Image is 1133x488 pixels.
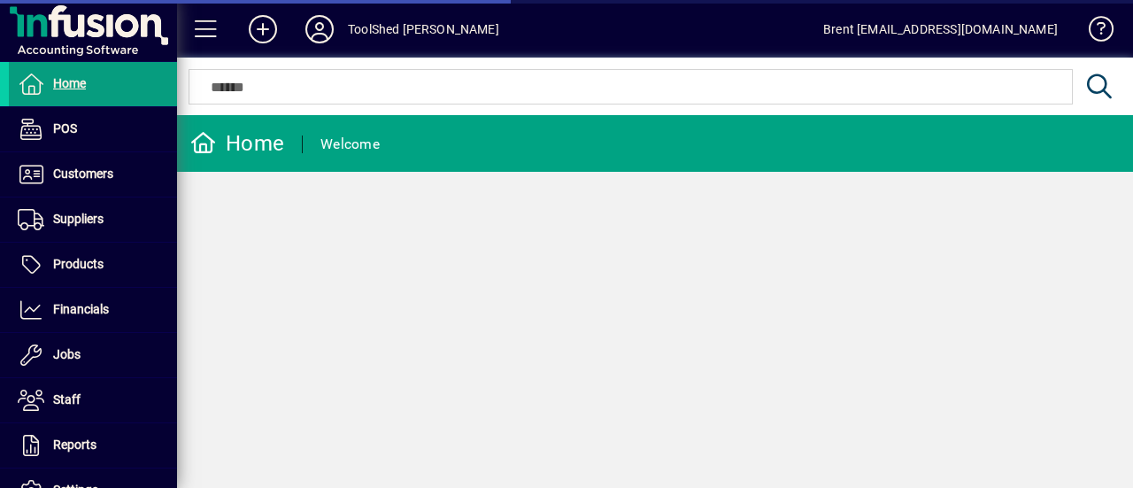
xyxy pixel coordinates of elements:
[53,438,96,452] span: Reports
[53,167,113,181] span: Customers
[9,333,177,377] a: Jobs
[53,347,81,361] span: Jobs
[190,129,284,158] div: Home
[9,378,177,422] a: Staff
[53,212,104,226] span: Suppliers
[1075,4,1111,61] a: Knowledge Base
[53,257,104,271] span: Products
[235,13,291,45] button: Add
[348,15,499,43] div: ToolShed [PERSON_NAME]
[823,15,1058,43] div: Brent [EMAIL_ADDRESS][DOMAIN_NAME]
[53,121,77,136] span: POS
[53,302,109,316] span: Financials
[291,13,348,45] button: Profile
[9,152,177,197] a: Customers
[9,288,177,332] a: Financials
[9,107,177,151] a: POS
[9,198,177,242] a: Suppliers
[9,423,177,468] a: Reports
[53,392,81,407] span: Staff
[9,243,177,287] a: Products
[53,76,86,90] span: Home
[320,130,380,159] div: Welcome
